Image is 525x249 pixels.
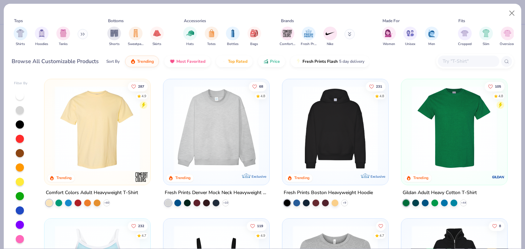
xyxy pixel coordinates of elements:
[403,27,417,47] div: filter for Unisex
[376,85,382,88] span: 231
[128,221,148,231] button: Like
[16,29,24,37] img: Shirts Image
[153,29,161,37] img: Skirts Image
[304,28,314,39] img: Fresh Prints Image
[250,29,258,37] img: Bags Image
[371,174,385,179] span: Exclusive
[252,174,266,179] span: Exclusive
[503,29,511,37] img: Oversized Image
[205,27,218,47] div: filter for Totes
[489,221,504,231] button: Like
[170,86,262,171] img: f5d85501-0dbb-4ee4-b115-c08fa3845d83
[260,233,265,238] div: 4.9
[56,27,70,47] button: filter button
[108,18,124,24] div: Bottoms
[150,27,164,47] button: filter button
[46,189,138,197] div: Comfort Colors Adult Heavyweight T-Shirt
[38,29,45,37] img: Hoodies Image
[250,42,258,47] span: Bags
[170,59,175,64] img: most_fav.gif
[458,27,472,47] button: filter button
[280,27,295,47] button: filter button
[302,59,338,64] span: Fresh Prints Flash
[506,7,519,20] button: Close
[425,27,439,47] button: filter button
[282,28,293,39] img: Comfort Colors Image
[284,189,373,197] div: Fresh Prints Boston Heavyweight Hoodie
[14,27,27,47] button: filter button
[35,42,48,47] span: Hoodies
[35,27,49,47] button: filter button
[458,18,465,24] div: Fits
[142,233,147,238] div: 4.7
[382,18,400,24] div: Made For
[323,27,337,47] button: filter button
[405,42,415,47] span: Unisex
[301,42,317,47] span: Fresh Prints
[500,27,515,47] button: filter button
[128,27,144,47] button: filter button
[59,42,68,47] span: Tanks
[247,27,261,47] button: filter button
[249,82,267,91] button: Like
[128,42,144,47] span: Sweatpants
[138,224,145,228] span: 232
[382,27,396,47] div: filter for Women
[226,27,240,47] button: filter button
[403,27,417,47] button: filter button
[14,18,23,24] div: Tops
[280,27,295,47] div: filter for Comfort Colors
[183,27,197,47] div: filter for Hats
[226,27,240,47] div: filter for Bottles
[325,28,335,39] img: Nike Image
[289,86,381,171] img: 91acfc32-fd48-4d6b-bdad-a4c1a30ac3fc
[184,18,206,24] div: Accessories
[104,201,109,205] span: + 60
[125,56,159,67] button: Trending
[107,27,121,47] button: filter button
[247,27,261,47] div: filter for Bags
[425,27,439,47] div: filter for Men
[247,221,267,231] button: Like
[152,42,161,47] span: Skirts
[491,170,505,184] img: Gildan logo
[51,86,144,171] img: 029b8af0-80e6-406f-9fdc-fdf898547912
[150,27,164,47] div: filter for Skirts
[142,93,147,99] div: 4.9
[495,85,501,88] span: 105
[106,58,120,64] div: Sort By
[379,233,384,238] div: 4.7
[176,59,205,64] span: Most Favorited
[227,42,239,47] span: Bottles
[379,93,384,99] div: 4.8
[260,93,265,99] div: 4.8
[35,27,49,47] div: filter for Hoodies
[138,85,145,88] span: 287
[221,59,227,64] img: TopRated.gif
[14,27,27,47] div: filter for Shirts
[109,42,120,47] span: Shorts
[323,27,337,47] div: filter for Nike
[485,82,504,91] button: Like
[458,27,472,47] div: filter for Cropped
[16,42,25,47] span: Shirts
[482,29,490,37] img: Slim Image
[343,201,346,205] span: + 9
[428,42,435,47] span: Men
[327,42,333,47] span: Nike
[301,27,317,47] div: filter for Fresh Prints
[207,42,216,47] span: Totes
[483,42,489,47] span: Slim
[366,82,386,91] button: Like
[216,56,253,67] button: Top Rated
[259,85,263,88] span: 68
[500,42,515,47] span: Oversized
[291,56,369,67] button: Fresh Prints Flash5 day delivery
[428,29,435,37] img: Men Image
[499,224,501,228] span: 8
[403,189,477,197] div: Gildan Adult Heavy Cotton T-Shirt
[128,82,148,91] button: Like
[110,29,118,37] img: Shorts Image
[107,27,121,47] div: filter for Shorts
[281,18,294,24] div: Brands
